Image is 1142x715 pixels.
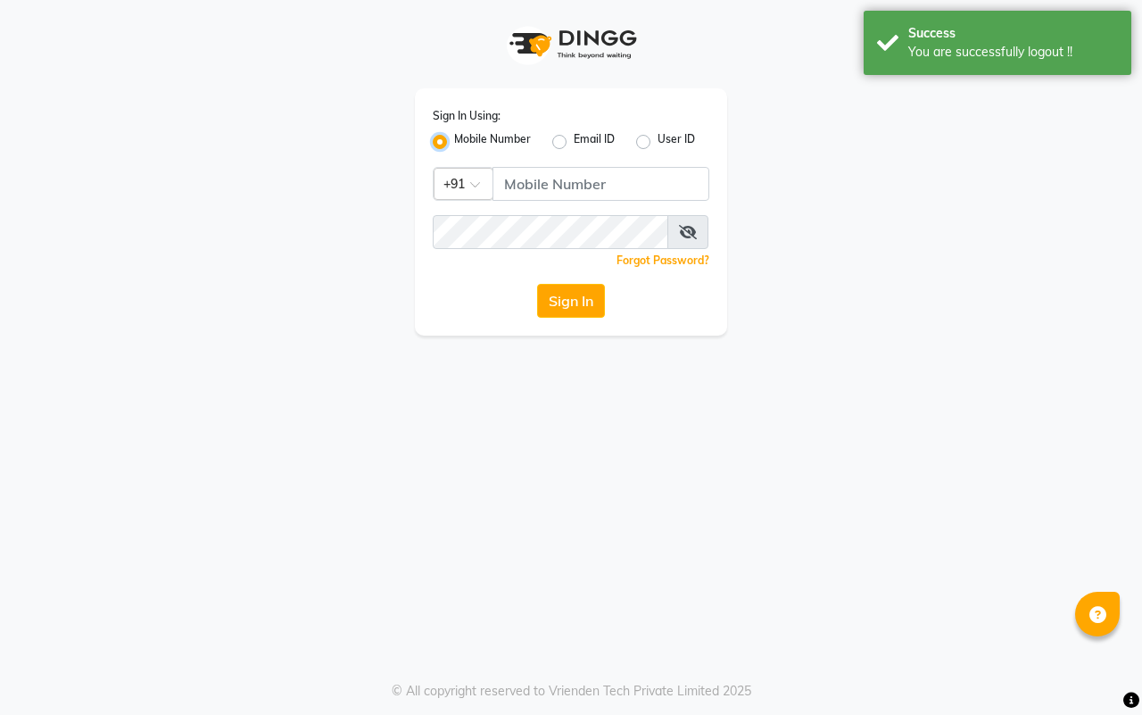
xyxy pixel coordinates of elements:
button: Sign In [537,284,605,318]
a: Forgot Password? [617,254,709,267]
label: Email ID [574,131,615,153]
div: Success [908,24,1118,43]
input: Username [433,215,668,249]
input: Username [492,167,709,201]
label: Sign In Using: [433,108,501,124]
img: logo1.svg [500,18,642,71]
label: Mobile Number [454,131,531,153]
label: User ID [658,131,695,153]
div: You are successfully logout !! [908,43,1118,62]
